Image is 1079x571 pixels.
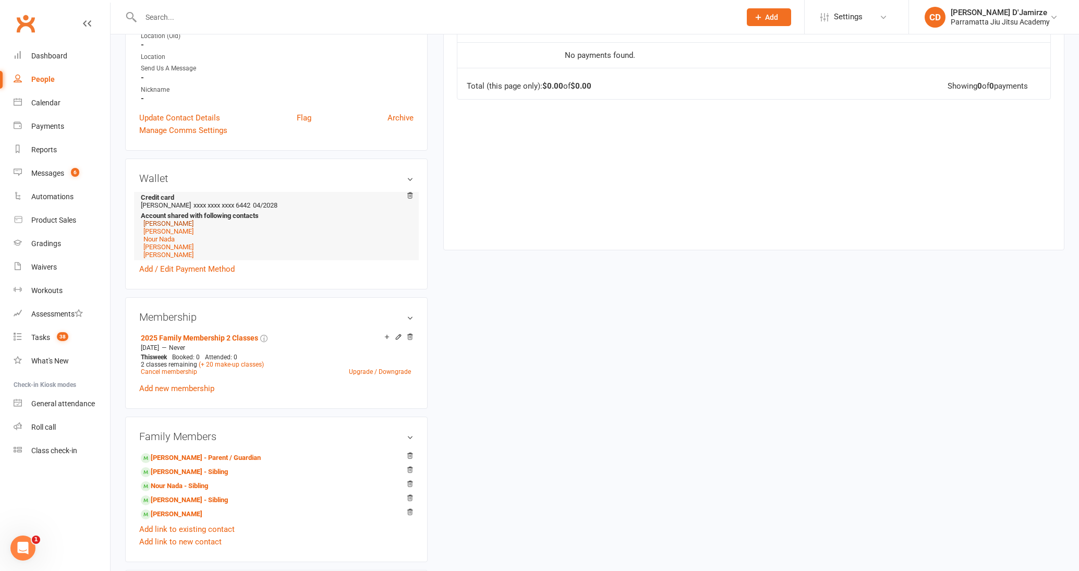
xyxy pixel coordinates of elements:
[141,94,414,103] strong: -
[57,332,68,341] span: 38
[387,112,414,124] a: Archive
[14,349,110,373] a: What's New
[143,235,175,243] a: Nour Nada
[31,333,50,342] div: Tasks
[747,8,791,26] button: Add
[31,122,64,130] div: Payments
[14,185,110,209] a: Automations
[31,286,63,295] div: Workouts
[14,209,110,232] a: Product Sales
[139,112,220,124] a: Update Contact Details
[141,453,261,464] a: [PERSON_NAME] - Parent / Guardian
[31,145,57,154] div: Reports
[139,263,235,275] a: Add / Edit Payment Method
[172,354,200,361] span: Booked: 0
[138,344,414,352] div: —
[14,44,110,68] a: Dashboard
[141,85,414,95] div: Nickname
[951,8,1050,17] div: [PERSON_NAME] D'Jamirze
[139,523,235,536] a: Add link to existing contact
[139,431,414,442] h3: Family Members
[205,354,237,361] span: Attended: 0
[141,334,258,342] a: 2025 Family Membership 2 Classes
[253,201,277,209] span: 04/2028
[31,399,95,408] div: General attendance
[139,173,414,184] h3: Wallet
[139,536,222,548] a: Add link to new contact
[555,42,759,68] td: No payments found.
[141,354,153,361] span: This
[989,81,994,91] strong: 0
[139,384,214,393] a: Add new membership
[925,7,945,28] div: CD
[31,357,69,365] div: What's New
[141,64,414,74] div: Send Us A Message
[14,232,110,256] a: Gradings
[977,81,982,91] strong: 0
[571,81,591,91] strong: $0.00
[138,354,169,361] div: week
[834,5,863,29] span: Settings
[14,162,110,185] a: Messages 6
[71,168,79,177] span: 6
[141,40,414,50] strong: -
[14,256,110,279] a: Waivers
[141,212,408,220] strong: Account shared with following contacts
[31,239,61,248] div: Gradings
[141,31,414,41] div: Location (Old)
[542,81,563,91] strong: $0.00
[32,536,40,544] span: 1
[31,216,76,224] div: Product Sales
[31,52,67,60] div: Dashboard
[31,99,60,107] div: Calendar
[10,536,35,561] iframe: Intercom live chat
[14,392,110,416] a: General attendance kiosk mode
[141,361,197,368] span: 2 classes remaining
[14,326,110,349] a: Tasks 38
[14,91,110,115] a: Calendar
[199,361,264,368] a: (+ 20 make-up classes)
[14,68,110,91] a: People
[141,481,208,492] a: Nour Nada - Sibling
[31,423,56,431] div: Roll call
[141,467,228,478] a: [PERSON_NAME] - Sibling
[141,344,159,351] span: [DATE]
[31,310,83,318] div: Assessments
[31,75,55,83] div: People
[14,416,110,439] a: Roll call
[139,124,227,137] a: Manage Comms Settings
[138,10,734,25] input: Search...
[31,169,64,177] div: Messages
[143,243,193,251] a: [PERSON_NAME]
[14,279,110,302] a: Workouts
[141,495,228,506] a: [PERSON_NAME] - Sibling
[141,193,408,201] strong: Credit card
[139,192,414,260] li: [PERSON_NAME]
[31,192,74,201] div: Automations
[143,227,193,235] a: [PERSON_NAME]
[14,138,110,162] a: Reports
[297,112,311,124] a: Flag
[349,368,411,375] a: Upgrade / Downgrade
[193,201,250,209] span: xxxx xxxx xxxx 6442
[141,73,414,82] strong: -
[143,251,193,259] a: [PERSON_NAME]
[139,311,414,323] h3: Membership
[141,509,202,520] a: [PERSON_NAME]
[14,302,110,326] a: Assessments
[13,10,39,37] a: Clubworx
[143,220,193,227] a: [PERSON_NAME]
[169,344,185,351] span: Never
[31,263,57,271] div: Waivers
[948,82,1028,91] div: Showing of payments
[141,368,197,375] a: Cancel membership
[467,82,591,91] div: Total (this page only): of
[951,17,1050,27] div: Parramatta Jiu Jitsu Academy
[765,13,778,21] span: Add
[14,439,110,463] a: Class kiosk mode
[14,115,110,138] a: Payments
[31,446,77,455] div: Class check-in
[141,52,414,62] div: Location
